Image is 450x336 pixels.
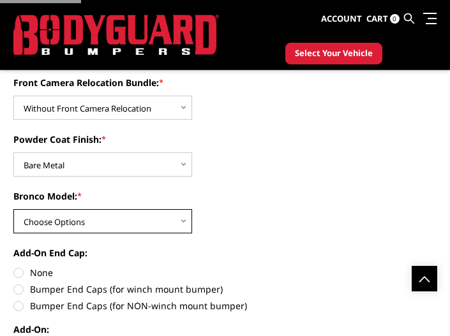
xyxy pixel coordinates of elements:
label: Bronco Model: [13,189,437,203]
a: Cart 0 [366,2,400,36]
span: Account [321,13,362,24]
span: Select Your Vehicle [295,47,373,60]
button: Select Your Vehicle [285,43,382,64]
label: Bumper End Caps (for winch mount bumper) [13,282,437,296]
img: BODYGUARD BUMPERS [13,15,218,55]
label: None [13,266,437,279]
span: 0 [390,14,400,24]
span: Cart [366,13,388,24]
label: Front Camera Relocation Bundle: [13,76,437,89]
a: Click to Top [412,266,437,291]
label: Add-On: [13,323,437,336]
label: Powder Coat Finish: [13,133,437,146]
label: Bumper End Caps (for NON-winch mount bumper) [13,299,437,312]
label: Add-On End Cap: [13,246,437,259]
a: Account [321,2,362,36]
